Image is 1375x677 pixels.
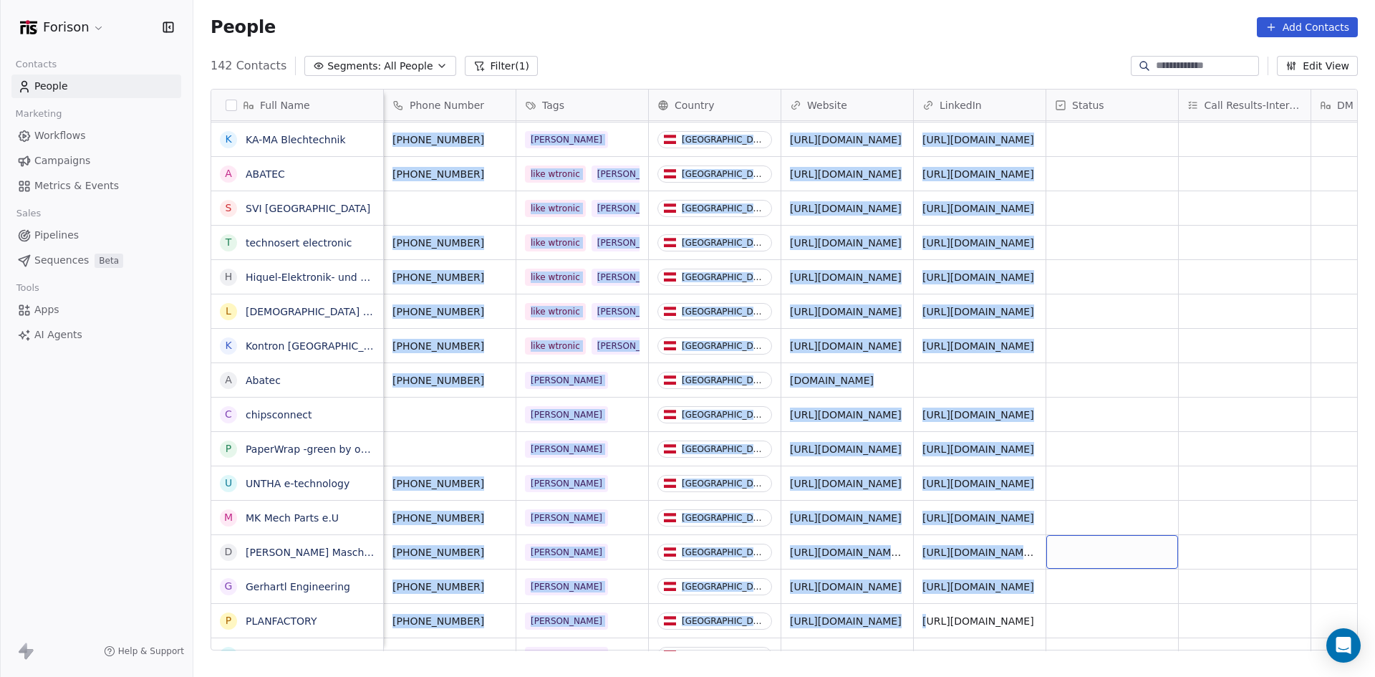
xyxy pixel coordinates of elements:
a: [URL][DOMAIN_NAME] [790,409,902,421]
a: [URL][DOMAIN_NAME] [922,615,1034,627]
a: [URL][DOMAIN_NAME] [922,478,1034,489]
span: [PHONE_NUMBER] [392,648,507,663]
a: [URL][DOMAIN_NAME] [922,581,1034,592]
a: [URL][DOMAIN_NAME] [790,272,902,283]
a: [DOMAIN_NAME] [790,375,874,386]
span: [PHONE_NUMBER] [392,270,507,284]
div: Website [781,90,913,120]
div: [GEOGRAPHIC_DATA] [682,341,766,351]
a: [URL][DOMAIN_NAME] [790,478,902,489]
a: chipsconnect [246,409,312,421]
div: [GEOGRAPHIC_DATA] [682,169,766,179]
a: SVI [GEOGRAPHIC_DATA] [246,203,370,214]
a: ABATEC [246,168,285,180]
div: grid [211,121,384,651]
span: [PHONE_NUMBER] [392,511,507,525]
span: [PERSON_NAME] [592,269,675,286]
span: like wtronic [525,303,586,320]
span: [PERSON_NAME] [525,475,608,492]
span: All People [384,59,433,74]
div: M [224,510,233,525]
span: like wtronic [525,269,586,286]
div: [GEOGRAPHIC_DATA] [682,135,766,145]
a: [URL][DOMAIN_NAME][PERSON_NAME] [790,547,985,558]
span: Country [675,98,715,112]
span: 142 Contacts [211,57,286,75]
span: [PERSON_NAME] [525,406,608,423]
span: [PERSON_NAME] [592,200,675,217]
a: People [11,75,181,98]
a: [URL][DOMAIN_NAME] [790,237,902,249]
button: Filter(1) [465,56,539,76]
div: A [225,373,232,388]
span: Contacts [9,54,63,75]
span: [PERSON_NAME] [525,613,608,630]
a: [URL][DOMAIN_NAME] [922,340,1034,352]
div: L [226,304,231,319]
a: Kontron [GEOGRAPHIC_DATA] [246,340,393,352]
a: Workflows [11,124,181,148]
a: [URL][DOMAIN_NAME] [922,512,1034,524]
span: Campaigns [34,153,90,168]
a: [URL][DOMAIN_NAME] [922,203,1034,214]
a: MK Mech Parts e.U [246,512,339,524]
span: like wtronic [525,200,586,217]
div: [GEOGRAPHIC_DATA] [682,479,766,489]
a: Campaigns [11,149,181,173]
div: LinkedIn [914,90,1046,120]
span: [PHONE_NUMBER] [392,133,507,147]
a: Hiquel-Elektronik- und Anlagenbau [246,272,420,283]
a: [URL][DOMAIN_NAME] [922,272,1034,283]
div: [GEOGRAPHIC_DATA] [682,513,766,523]
a: [URL][DOMAIN_NAME] [790,168,902,180]
div: [GEOGRAPHIC_DATA] [682,238,766,248]
span: Metrics & Events [34,178,119,193]
a: [URL][DOMAIN_NAME] [790,443,902,455]
span: [PHONE_NUMBER] [392,580,507,594]
span: [PERSON_NAME] [525,647,608,664]
span: People [211,16,276,38]
a: SequencesBeta [11,249,181,272]
a: Apps [11,298,181,322]
a: PLANFACTORY [246,615,317,627]
div: [GEOGRAPHIC_DATA] [682,582,766,592]
a: [PERSON_NAME] Maschinenkomponenten e.U [246,547,475,558]
span: Tools [10,277,45,299]
span: Phone Number [410,98,484,112]
span: like wtronic [525,165,586,183]
span: Apps [34,302,59,317]
span: Segments: [327,59,381,74]
span: [PHONE_NUMBER] [392,339,507,353]
span: [PHONE_NUMBER] [392,476,507,491]
a: AI Agents [11,323,181,347]
div: [GEOGRAPHIC_DATA] [682,203,766,213]
a: [URL][DOMAIN_NAME] [790,581,902,592]
span: [PHONE_NUMBER] [392,614,507,628]
a: [URL][DOMAIN_NAME] [922,306,1034,317]
a: [URL][DOMAIN_NAME] [922,237,1034,249]
span: Workflows [34,128,86,143]
div: Phone Number [384,90,516,120]
span: Beta [95,254,123,268]
span: [PHONE_NUMBER] [392,373,507,388]
span: [PERSON_NAME] [525,372,608,389]
span: LinkedIn [940,98,982,112]
span: [PHONE_NUMBER] [392,304,507,319]
a: Pipelines [11,224,181,247]
div: Status [1046,90,1178,120]
div: K [225,338,231,353]
a: PaperWrap -green by orange- [246,443,393,455]
div: [GEOGRAPHIC_DATA] [682,375,766,385]
div: Country [649,90,781,120]
span: like wtronic [525,337,586,355]
div: S [226,201,232,216]
span: Help & Support [118,645,184,657]
span: [PHONE_NUMBER] [392,236,507,250]
span: Pipelines [34,228,79,243]
div: P [226,613,231,628]
button: Edit View [1277,56,1358,76]
span: Sequences [34,253,89,268]
span: Forison [43,18,90,37]
div: v [225,648,232,663]
div: D [225,544,233,560]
